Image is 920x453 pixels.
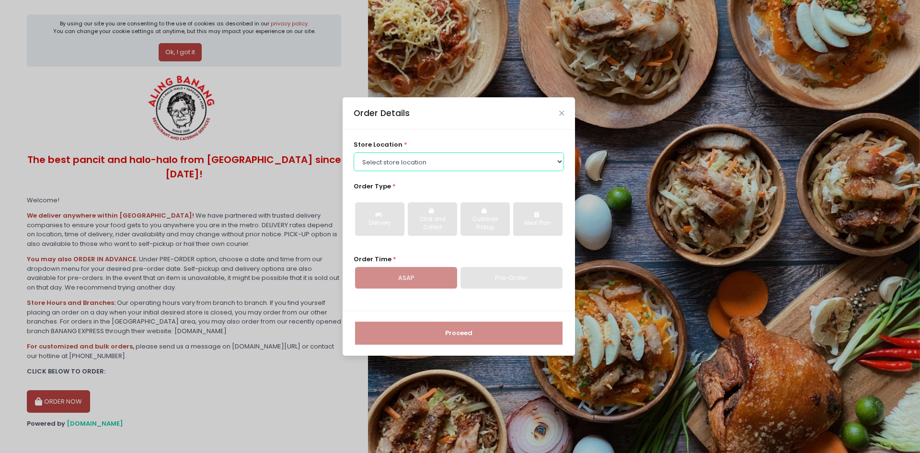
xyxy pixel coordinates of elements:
div: Meal Plan [520,219,556,228]
div: Curbside Pickup [467,215,503,232]
button: Curbside Pickup [460,202,510,236]
button: Close [559,111,564,116]
div: Order Details [354,107,410,119]
span: Order Type [354,182,391,191]
button: Proceed [355,322,563,345]
div: Delivery [362,219,398,228]
div: Click and Collect [414,215,450,232]
button: Click and Collect [408,202,457,236]
button: Meal Plan [513,202,563,236]
span: store location [354,140,402,149]
span: Order Time [354,255,391,264]
button: Delivery [355,202,404,236]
